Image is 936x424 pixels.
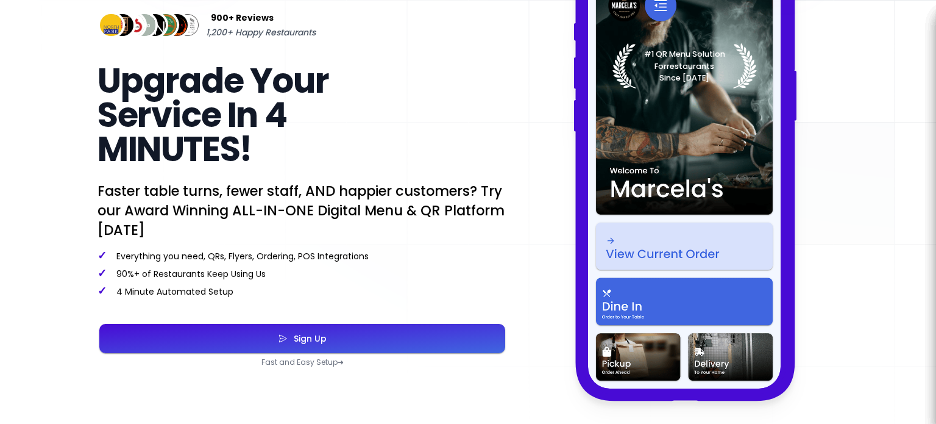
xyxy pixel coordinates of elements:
[97,248,107,263] span: ✓
[97,267,507,280] p: 90%+ of Restaurants Keep Using Us
[130,12,158,39] img: Review Img
[152,12,180,39] img: Review Img
[97,285,507,298] p: 4 Minute Automated Setup
[174,12,201,39] img: Review Img
[612,43,757,88] img: Laurel
[97,358,507,367] p: Fast and Easy Setup ➜
[288,334,327,343] div: Sign Up
[141,12,169,39] img: Review Img
[97,283,107,298] span: ✓
[97,181,507,240] p: Faster table turns, fewer staff, AND happier customers? Try our Award Winning ALL-IN-ONE Digital ...
[206,25,316,40] span: 1,200+ Happy Restaurants
[97,265,107,281] span: ✓
[163,12,191,39] img: Review Img
[97,57,328,173] span: Upgrade Your Service In 4 MINUTES!
[108,12,136,39] img: Review Img
[119,12,147,39] img: Review Img
[97,250,507,262] p: Everything you need, QRs, Flyers, Ordering, POS Integrations
[97,12,125,39] img: Review Img
[211,10,274,25] span: 900+ Reviews
[99,324,505,353] button: Sign Up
